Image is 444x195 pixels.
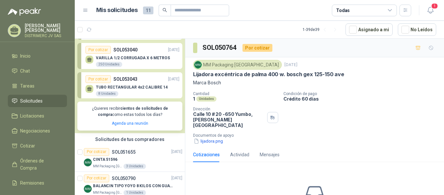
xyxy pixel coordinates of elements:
[163,8,167,12] span: search
[303,24,340,35] div: 1 - 39 de 39
[398,23,436,36] button: No Leídos
[75,146,185,172] a: Por cotizarSOL051655[DATE] Company LogoCINTA 51596MM Packaging [GEOGRAPHIC_DATA]3 Unidades
[93,164,122,169] p: MM Packaging [GEOGRAPHIC_DATA]
[84,174,109,182] div: Por cotizar
[284,62,297,68] p: [DATE]
[96,62,122,67] div: 250 Unidades
[260,151,280,158] div: Mensajes
[8,8,41,16] img: Logo peakr
[171,175,182,181] p: [DATE]
[336,7,350,14] div: Todas
[202,43,237,53] h3: SOL050764
[8,110,67,122] a: Licitaciones
[283,91,441,96] p: Condición de pago
[193,60,282,70] div: MM Packaging [GEOGRAPHIC_DATA]
[112,150,136,154] p: SOL051655
[20,127,50,134] span: Negociaciones
[171,149,182,155] p: [DATE]
[96,91,118,96] div: 8 Unidades
[85,46,111,54] div: Por cotizar
[242,44,272,52] div: Por cotizar
[193,96,195,102] p: 1
[20,112,44,119] span: Licitaciones
[113,46,137,53] p: SOL053040
[96,6,138,15] h1: Mis solicitudes
[77,43,182,69] a: Por cotizarSOL053040[DATE] VARILLA 1/2 CORRUGADA X 6 METROS250 Unidades
[143,7,153,14] span: 11
[8,95,67,107] a: Solicitudes
[193,111,265,128] p: Calle 10 # 20 -650 Yumbo , [PERSON_NAME][GEOGRAPHIC_DATA]
[75,133,185,146] div: Solicitudes de tus compradores
[8,140,67,152] a: Cotizar
[193,133,441,138] p: Documentos de apoyo
[194,61,202,68] img: Company Logo
[230,151,249,158] div: Actividad
[424,5,436,16] button: 1
[168,76,179,82] p: [DATE]
[193,138,224,145] button: lijadora.png
[112,121,148,126] a: Agenda una reunión
[96,56,170,60] p: VARILLA 1/2 CORRUGADA X 6 METROS
[98,106,168,117] b: cientos de solicitudes de compra
[20,67,30,75] span: Chat
[193,71,344,78] p: Lijadora excéntrica de palma 400 w. bosch gex 125-150 ave
[346,23,393,36] button: Asignado a mi
[8,125,67,137] a: Negociaciones
[96,85,168,90] p: TUBO RECTANGULAR 4x2 CALIBRE 14
[77,72,182,98] a: Por cotizarSOL053043[DATE] TUBO RECTANGULAR 4x2 CALIBRE 148 Unidades
[20,97,43,104] span: Solicitudes
[193,79,436,86] p: Marca Bosch
[113,76,137,83] p: SOL053043
[20,157,61,172] span: Órdenes de Compra
[8,65,67,77] a: Chat
[20,179,44,187] span: Remisiones
[8,80,67,92] a: Tareas
[168,47,179,53] p: [DATE]
[84,148,109,156] div: Por cotizar
[20,52,31,60] span: Inicio
[81,105,178,118] p: ¿Quieres recibir como estas todos los días?
[93,157,117,163] p: CINTA 51596
[84,185,92,193] img: Company Logo
[20,142,35,149] span: Cotizar
[112,176,136,181] p: SOL050790
[283,96,441,102] p: Crédito 60 días
[25,34,67,38] p: DISTRIMERC JV SAS
[84,159,92,166] img: Company Logo
[193,107,265,111] p: Dirección
[20,82,34,90] span: Tareas
[8,177,67,189] a: Remisiones
[25,23,67,33] p: [PERSON_NAME] [PERSON_NAME]
[8,155,67,174] a: Órdenes de Compra
[196,96,216,102] div: Unidades
[431,3,438,9] span: 1
[93,183,174,189] p: BALANCIN TIPO YOYO 8 KILOS CON GUAYA ACERO INOX
[8,50,67,62] a: Inicio
[193,151,220,158] div: Cotizaciones
[193,91,278,96] p: Cantidad
[124,164,146,169] div: 3 Unidades
[85,75,111,83] div: Por cotizar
